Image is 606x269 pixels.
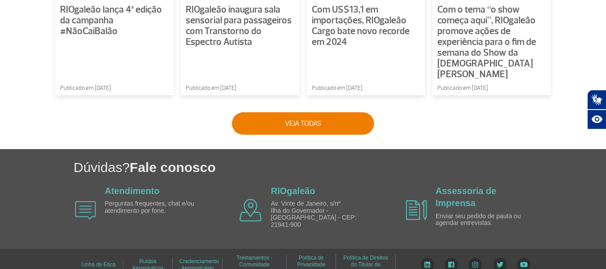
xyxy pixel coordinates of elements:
[75,201,96,220] img: airplane icon
[105,186,160,196] a: Atendimento
[587,110,606,129] button: Abrir recursos assistivos.
[271,200,374,228] p: Av. Vinte de Janeiro, s/nº Ilha do Governador - [GEOGRAPHIC_DATA] - CEP: 21941-900
[436,213,539,227] p: Enviar seu pedido de pauta ou agendar entrevistas.
[232,112,374,135] button: Veja todas
[186,84,236,93] span: Publicado em [DATE]
[186,4,292,48] span: RIOgaleão inaugura sala sensorial para passageiros com Transtorno do Espectro Autista
[240,199,262,221] img: airplane icon
[105,200,208,214] p: Perguntas frequentes, chat e/ou atendimento por fone.
[587,90,606,129] div: Plugin de acessibilidade da Hand Talk.
[312,4,410,48] span: Com US$13,1 em importações, RIOgaleão Cargo bate novo recorde em 2024
[587,90,606,110] button: Abrir tradutor de língua de sinais.
[130,160,216,175] span: Fale conosco
[437,4,536,80] span: Com o tema “o show começa aqui”, RIOgaleão promove ações de experiência para o fim de semana do S...
[271,186,315,196] a: RIOgaleão
[60,84,111,93] span: Publicado em [DATE]
[74,158,606,176] h1: Dúvidas?
[312,84,362,93] span: Publicado em [DATE]
[437,84,488,93] span: Publicado em [DATE]
[406,200,427,220] img: airplane icon
[60,4,162,37] span: RIOgaleão lança 4ª edição da campanha #NãoCaiBalão
[436,186,497,208] a: Assessoria de Imprensa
